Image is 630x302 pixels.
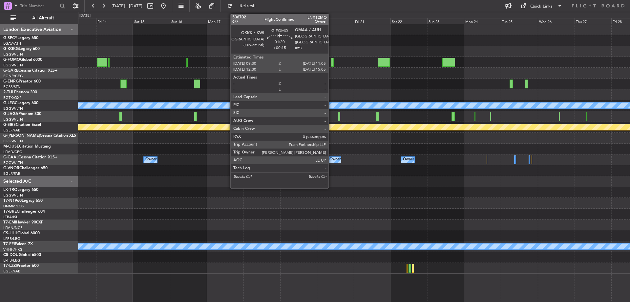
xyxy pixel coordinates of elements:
[317,18,354,24] div: Thu 20
[3,69,18,73] span: G-GARE
[3,74,23,79] a: EGNR/CEG
[390,18,427,24] div: Sat 22
[3,166,19,170] span: G-VNOR
[133,18,170,24] div: Sat 15
[3,112,18,116] span: G-JAGA
[3,90,37,94] a: 2-TIJLPhenom 300
[3,160,23,165] a: EGGW/LTN
[3,139,23,144] a: EGGW/LTN
[3,231,17,235] span: CS-JHH
[3,128,20,133] a: EGLF/FAB
[3,145,19,149] span: M-OUSE
[3,47,40,51] a: G-KGKGLegacy 600
[3,204,24,209] a: DNMM/LOS
[3,106,23,111] a: EGGW/LTN
[17,16,69,20] span: All Aircraft
[3,80,19,83] span: G-ENRG
[3,145,51,149] a: M-OUSECitation Mustang
[96,18,133,24] div: Fri 14
[3,69,57,73] a: G-GARECessna Citation XLS+
[3,52,23,57] a: EGGW/LTN
[170,18,207,24] div: Sun 16
[3,101,17,105] span: G-LEGC
[3,47,19,51] span: G-KGKG
[3,84,21,89] a: EGSS/STN
[354,18,390,24] div: Fri 21
[243,18,280,24] div: Tue 18
[538,18,575,24] div: Wed 26
[79,13,91,19] div: [DATE]
[3,236,20,241] a: LFPB/LBG
[427,18,464,24] div: Sun 23
[145,155,157,165] div: Owner
[3,101,38,105] a: G-LEGCLegacy 600
[3,264,17,268] span: T7-LZZI
[501,18,537,24] div: Tue 25
[464,18,501,24] div: Mon 24
[3,269,20,274] a: EGLF/FAB
[3,171,20,176] a: EGLF/FAB
[3,36,38,40] a: G-SPCYLegacy 650
[3,123,16,127] span: G-SIRS
[3,210,17,214] span: T7-BRE
[3,253,41,257] a: CS-DOUGlobal 6500
[530,3,553,10] div: Quick Links
[3,215,18,220] a: LTBA/ISL
[3,123,41,127] a: G-SIRSCitation Excel
[3,188,38,192] a: LX-TROLegacy 650
[3,41,21,46] a: LGAV/ATH
[112,3,142,9] span: [DATE] - [DATE]
[7,13,71,23] button: All Aircraft
[3,58,20,62] span: G-FOMO
[3,150,22,154] a: LFMD/CEQ
[3,225,23,230] a: LFMN/NCE
[3,247,23,252] a: VHHH/HKG
[3,134,76,138] a: G-[PERSON_NAME]Cessna Citation XLS
[3,166,48,170] a: G-VNORChallenger 650
[3,193,23,198] a: EGGW/LTN
[3,258,20,263] a: LFPB/LBG
[3,188,17,192] span: LX-TRO
[3,63,23,68] a: EGGW/LTN
[3,58,42,62] a: G-FOMOGlobal 6000
[3,80,41,83] a: G-ENRGPraetor 600
[234,4,262,8] span: Refresh
[3,210,45,214] a: T7-BREChallenger 604
[329,155,341,165] div: Owner
[3,112,41,116] a: G-JAGAPhenom 300
[3,36,17,40] span: G-SPCY
[3,264,39,268] a: T7-LZZIPraetor 600
[3,253,19,257] span: CS-DOU
[3,231,40,235] a: CS-JHHGlobal 6000
[575,18,611,24] div: Thu 27
[224,1,263,11] button: Refresh
[3,199,43,203] a: T7-N1960Legacy 650
[20,1,58,11] input: Trip Number
[403,155,414,165] div: Owner
[3,134,40,138] span: G-[PERSON_NAME]
[207,18,243,24] div: Mon 17
[280,18,317,24] div: Wed 19
[3,199,22,203] span: T7-N1960
[3,155,18,159] span: G-GAAL
[3,117,23,122] a: EGGW/LTN
[3,221,43,224] a: T7-EMIHawker 900XP
[3,242,33,246] a: T7-FFIFalcon 7X
[517,1,566,11] button: Quick Links
[3,155,57,159] a: G-GAALCessna Citation XLS+
[3,242,15,246] span: T7-FFI
[3,95,21,100] a: EGTK/OXF
[3,221,16,224] span: T7-EMI
[3,90,14,94] span: 2-TIJL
